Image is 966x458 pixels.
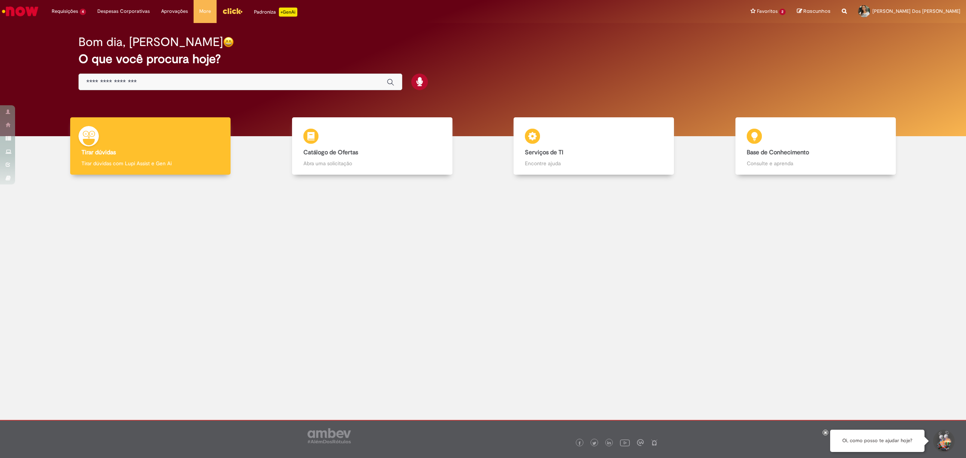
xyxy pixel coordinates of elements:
[254,8,297,17] div: Padroniza
[803,8,831,15] span: Rascunhos
[279,8,297,17] p: +GenAi
[872,8,960,14] span: [PERSON_NAME] Dos [PERSON_NAME]
[620,438,630,447] img: logo_footer_youtube.png
[222,5,243,17] img: click_logo_yellow_360x200.png
[1,4,40,19] img: ServiceNow
[830,430,924,452] div: Oi, como posso te ajudar hoje?
[592,441,596,445] img: logo_footer_twitter.png
[483,117,705,175] a: Serviços de TI Encontre ajuda
[97,8,150,15] span: Despesas Corporativas
[651,439,658,446] img: logo_footer_naosei.png
[40,117,261,175] a: Tirar dúvidas Tirar dúvidas com Lupi Assist e Gen Ai
[82,149,116,156] b: Tirar dúvidas
[525,149,563,156] b: Serviços de TI
[199,8,211,15] span: More
[705,117,927,175] a: Base de Conhecimento Consulte e aprenda
[308,428,351,443] img: logo_footer_ambev_rotulo_gray.png
[932,430,955,452] button: Iniciar Conversa de Suporte
[747,149,809,156] b: Base de Conhecimento
[779,9,786,15] span: 2
[82,160,219,167] p: Tirar dúvidas com Lupi Assist e Gen Ai
[261,117,483,175] a: Catálogo de Ofertas Abra uma solicitação
[607,441,611,446] img: logo_footer_linkedin.png
[525,160,663,167] p: Encontre ajuda
[303,160,441,167] p: Abra uma solicitação
[161,8,188,15] span: Aprovações
[303,149,358,156] b: Catálogo de Ofertas
[747,160,884,167] p: Consulte e aprenda
[78,35,223,49] h2: Bom dia, [PERSON_NAME]
[578,441,581,445] img: logo_footer_facebook.png
[223,37,234,48] img: happy-face.png
[52,8,78,15] span: Requisições
[797,8,831,15] a: Rascunhos
[757,8,778,15] span: Favoritos
[80,9,86,15] span: 4
[78,52,888,66] h2: O que você procura hoje?
[637,439,644,446] img: logo_footer_workplace.png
